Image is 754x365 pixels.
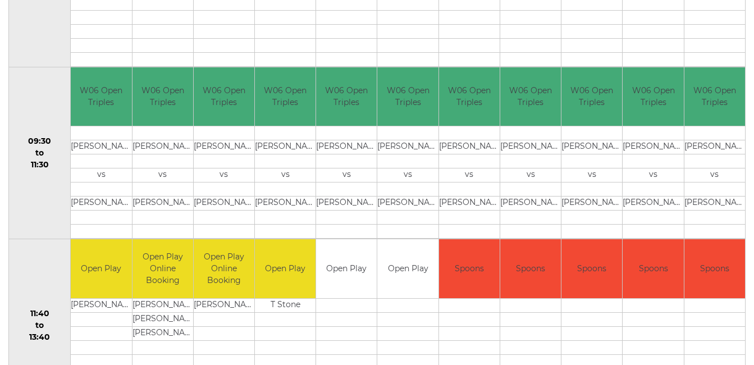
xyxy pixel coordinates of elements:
td: Spoons [500,239,561,298]
td: [PERSON_NAME] [684,140,745,154]
td: [PERSON_NAME] [500,197,561,211]
td: [PERSON_NAME] [377,197,438,211]
td: Open Play [316,239,377,298]
td: Spoons [684,239,745,298]
td: vs [255,168,316,182]
td: W06 Open Triples [255,67,316,126]
td: W06 Open Triples [684,67,745,126]
td: W06 Open Triples [623,67,683,126]
td: [PERSON_NAME] [132,197,193,211]
td: 09:30 to 11:30 [9,67,71,239]
td: Spoons [561,239,622,298]
td: W06 Open Triples [439,67,500,126]
td: [PERSON_NAME] [316,197,377,211]
td: [PERSON_NAME] [132,298,193,312]
td: W06 Open Triples [194,67,254,126]
td: [PERSON_NAME] [132,140,193,154]
td: [PERSON_NAME] [194,140,254,154]
td: [PERSON_NAME] [132,312,193,326]
td: Spoons [439,239,500,298]
td: Spoons [623,239,683,298]
td: Open Play [255,239,316,298]
td: [PERSON_NAME] [194,298,254,312]
td: T Stone [255,298,316,312]
td: [PERSON_NAME] [255,140,316,154]
td: [PERSON_NAME] [71,197,131,211]
td: [PERSON_NAME] [561,140,622,154]
td: W06 Open Triples [71,67,131,126]
td: [PERSON_NAME] [439,197,500,211]
td: vs [71,168,131,182]
td: W06 Open Triples [377,67,438,126]
td: vs [194,168,254,182]
td: vs [377,168,438,182]
td: [PERSON_NAME] [500,140,561,154]
td: [PERSON_NAME] [194,197,254,211]
td: W06 Open Triples [316,67,377,126]
td: [PERSON_NAME] [316,140,377,154]
td: [PERSON_NAME] [71,298,131,312]
td: [PERSON_NAME] [684,197,745,211]
td: [PERSON_NAME] [255,197,316,211]
td: vs [439,168,500,182]
td: Open Play Online Booking [132,239,193,298]
td: [PERSON_NAME] [71,140,131,154]
td: vs [316,168,377,182]
td: [PERSON_NAME] [132,326,193,340]
td: vs [623,168,683,182]
td: [PERSON_NAME] [377,140,438,154]
td: vs [561,168,622,182]
td: [PERSON_NAME] [561,197,622,211]
td: [PERSON_NAME] [623,140,683,154]
td: W06 Open Triples [561,67,622,126]
td: Open Play [71,239,131,298]
td: [PERSON_NAME] [439,140,500,154]
td: vs [684,168,745,182]
td: [PERSON_NAME] [623,197,683,211]
td: vs [500,168,561,182]
td: Open Play Online Booking [194,239,254,298]
td: W06 Open Triples [132,67,193,126]
td: vs [132,168,193,182]
td: Open Play [377,239,438,298]
td: W06 Open Triples [500,67,561,126]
